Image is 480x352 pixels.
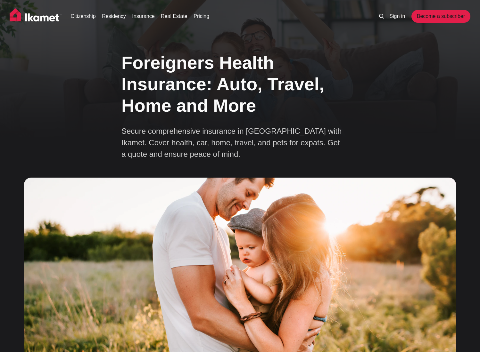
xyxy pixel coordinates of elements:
a: Sign in [389,12,405,20]
a: Real Estate [161,12,187,20]
a: Become a subscriber [411,10,470,23]
a: Residency [102,12,126,20]
a: Citizenship [70,12,95,20]
h1: Foreigners Health Insurance: Auto, Travel, Home and More [121,52,359,116]
p: Secure comprehensive insurance in [GEOGRAPHIC_DATA] with Ikamet. Cover health, car, home, travel,... [121,125,346,160]
img: Ikamet home [10,8,62,24]
a: Insurance [132,12,154,20]
a: Pricing [194,12,209,20]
